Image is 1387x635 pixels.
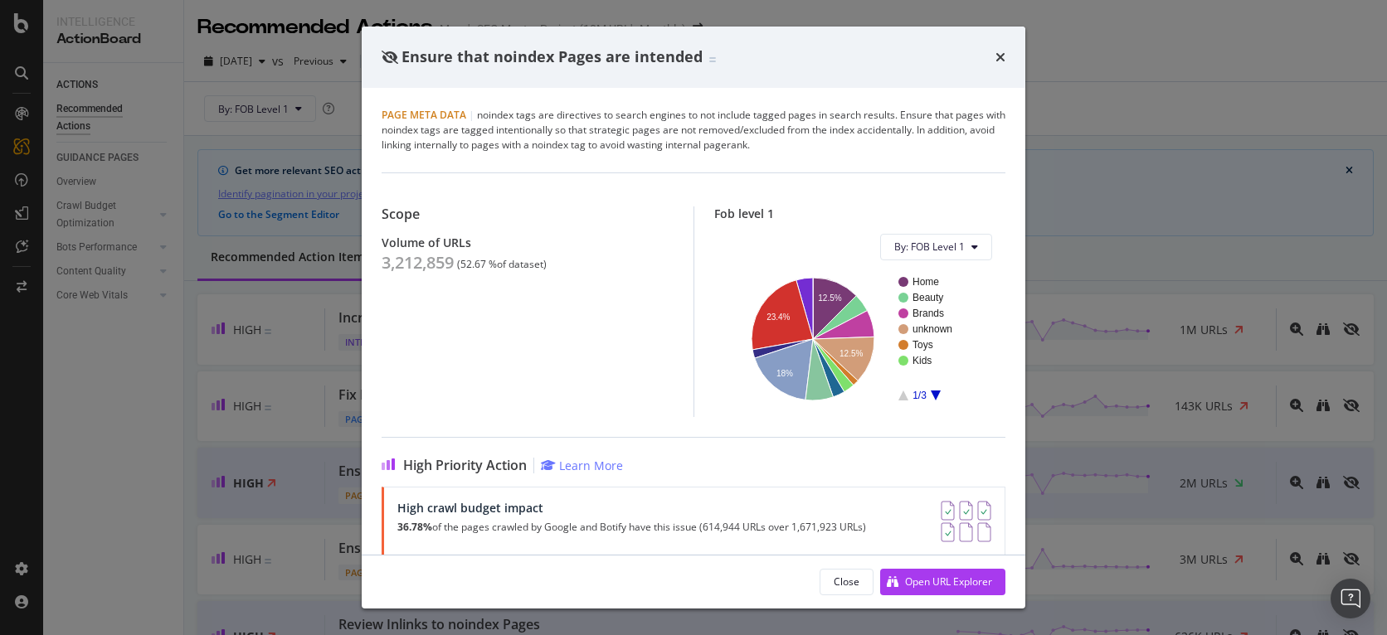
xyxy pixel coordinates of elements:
[912,323,952,335] text: unknown
[457,259,547,270] div: ( 52.67 % of dataset )
[382,51,398,64] div: eye-slash
[912,390,927,401] text: 1/3
[397,501,866,515] div: High crawl budget impact
[403,458,527,473] span: High Priority Action
[995,46,1005,68] div: times
[728,274,987,404] svg: A chart.
[776,369,792,378] text: 18%
[941,501,991,542] img: AY0oso9MOvYAAAAASUVORK5CYII=
[839,348,863,357] text: 12.5%
[880,234,992,260] button: By: FOB Level 1
[912,308,944,319] text: Brands
[397,520,432,534] strong: 36.78%
[912,355,932,366] text: Kids
[912,276,939,288] text: Home
[912,339,933,351] text: Toys
[382,253,454,273] div: 3,212,859
[382,206,674,222] div: Scope
[469,108,474,122] span: |
[834,574,859,589] div: Close
[559,458,623,473] div: Learn More
[912,292,943,303] text: Beauty
[709,57,716,62] img: Equal
[382,108,466,122] span: Page Meta Data
[362,27,1025,608] div: modal
[880,569,1005,595] button: Open URL Explorer
[1331,579,1370,618] div: Open Intercom Messenger
[894,240,965,254] span: By: FOB Level 1
[397,521,866,533] p: of the pages crawled by Google and Botify have this issue (614,944 URLs over 1,671,923 URLs)
[905,574,992,589] div: Open URL Explorer
[382,235,674,250] div: Volume of URLs
[766,313,790,322] text: 23.4%
[401,46,703,66] span: Ensure that noindex Pages are intended
[818,293,841,303] text: 12.5%
[541,458,623,473] a: Learn More
[382,108,1005,153] div: noindex tags are directives to search engines to not include tagged pages in search results. Ensu...
[820,569,874,595] button: Close
[714,206,1006,221] div: Fob level 1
